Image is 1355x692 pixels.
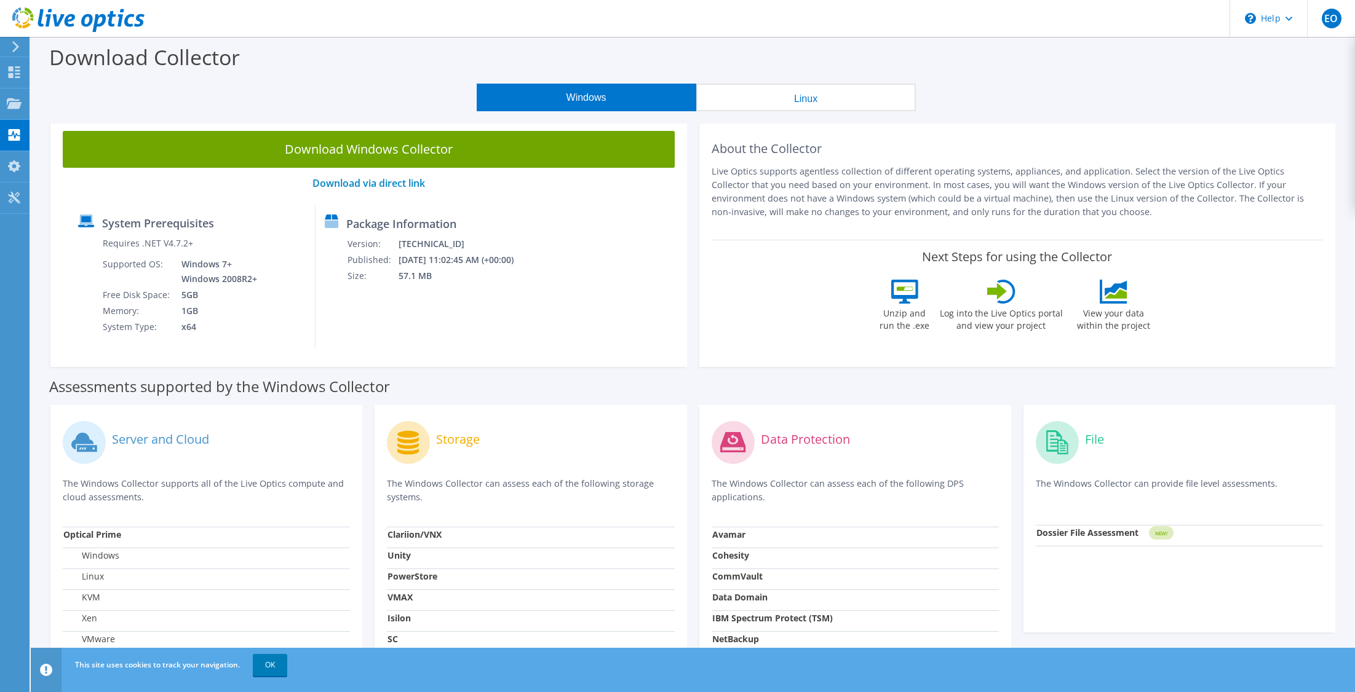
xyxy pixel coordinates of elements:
[172,287,260,303] td: 5GB
[387,477,674,504] p: The Windows Collector can assess each of the following storage systems.
[63,612,97,624] label: Xen
[387,591,413,603] strong: VMAX
[387,549,411,561] strong: Unity
[253,654,287,676] a: OK
[1085,433,1104,446] label: File
[436,433,480,446] label: Storage
[398,236,530,252] td: [TECHNICAL_ID]
[63,633,115,645] label: VMware
[102,319,172,335] td: System Type:
[696,84,916,111] button: Linux
[1036,477,1323,502] p: The Windows Collector can provide file level assessments.
[102,256,172,287] td: Supported OS:
[1070,304,1158,332] label: View your data within the project
[387,570,437,582] strong: PowerStore
[346,218,456,230] label: Package Information
[387,633,398,645] strong: SC
[49,43,240,71] label: Download Collector
[63,131,675,168] a: Download Windows Collector
[63,529,121,540] strong: Optical Prime
[712,165,1324,219] p: Live Optics supports agentless collection of different operating systems, appliances, and applica...
[712,633,759,645] strong: NetBackup
[63,549,119,562] label: Windows
[172,319,260,335] td: x64
[712,141,1324,156] h2: About the Collector
[712,529,745,540] strong: Avamar
[477,84,696,111] button: Windows
[761,433,850,446] label: Data Protection
[172,256,260,287] td: Windows 7+ Windows 2008R2+
[712,591,768,603] strong: Data Domain
[922,250,1112,264] label: Next Steps for using the Collector
[112,433,209,446] label: Server and Cloud
[347,252,398,268] td: Published:
[712,477,999,504] p: The Windows Collector can assess each of the following DPS applications.
[712,549,749,561] strong: Cohesity
[1036,527,1138,538] strong: Dossier File Assessment
[876,304,933,332] label: Unzip and run the .exe
[712,612,833,624] strong: IBM Spectrum Protect (TSM)
[1245,13,1256,24] svg: \n
[103,237,193,250] label: Requires .NET V4.7.2+
[312,176,425,190] a: Download via direct link
[172,303,260,319] td: 1GB
[63,591,100,604] label: KVM
[1322,9,1341,28] span: EO
[712,570,763,582] strong: CommVault
[102,287,172,303] td: Free Disk Space:
[347,236,398,252] td: Version:
[102,303,172,319] td: Memory:
[387,612,411,624] strong: Isilon
[939,304,1063,332] label: Log into the Live Optics portal and view your project
[63,570,104,583] label: Linux
[102,217,214,229] label: System Prerequisites
[1154,530,1167,537] tspan: NEW!
[49,380,390,393] label: Assessments supported by the Windows Collector
[63,477,350,504] p: The Windows Collector supports all of the Live Optics compute and cloud assessments.
[75,659,240,670] span: This site uses cookies to track your navigation.
[347,268,398,284] td: Size:
[398,252,530,268] td: [DATE] 11:02:45 AM (+00:00)
[398,268,530,284] td: 57.1 MB
[387,529,442,540] strong: Clariion/VNX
